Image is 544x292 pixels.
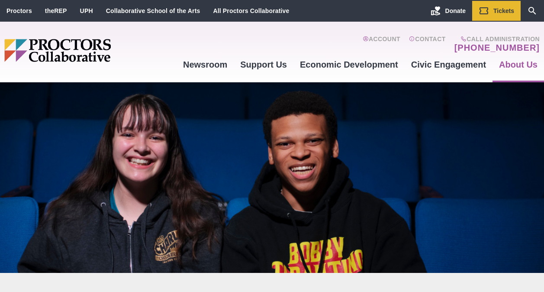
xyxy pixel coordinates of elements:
[493,7,514,14] span: Tickets
[80,7,93,14] a: UPH
[521,1,544,21] a: Search
[492,53,544,76] a: About Us
[213,7,289,14] a: All Proctors Collaborative
[405,53,492,76] a: Civic Engagement
[6,7,32,14] a: Proctors
[472,1,521,21] a: Tickets
[424,1,472,21] a: Donate
[454,42,540,53] a: [PHONE_NUMBER]
[363,36,400,53] a: Account
[293,53,405,76] a: Economic Development
[409,36,446,53] a: Contact
[106,7,200,14] a: Collaborative School of the Arts
[234,53,293,76] a: Support Us
[452,36,540,42] span: Call Administration
[45,7,67,14] a: theREP
[177,53,234,76] a: Newsroom
[445,7,466,14] span: Donate
[4,39,177,62] img: Proctors logo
